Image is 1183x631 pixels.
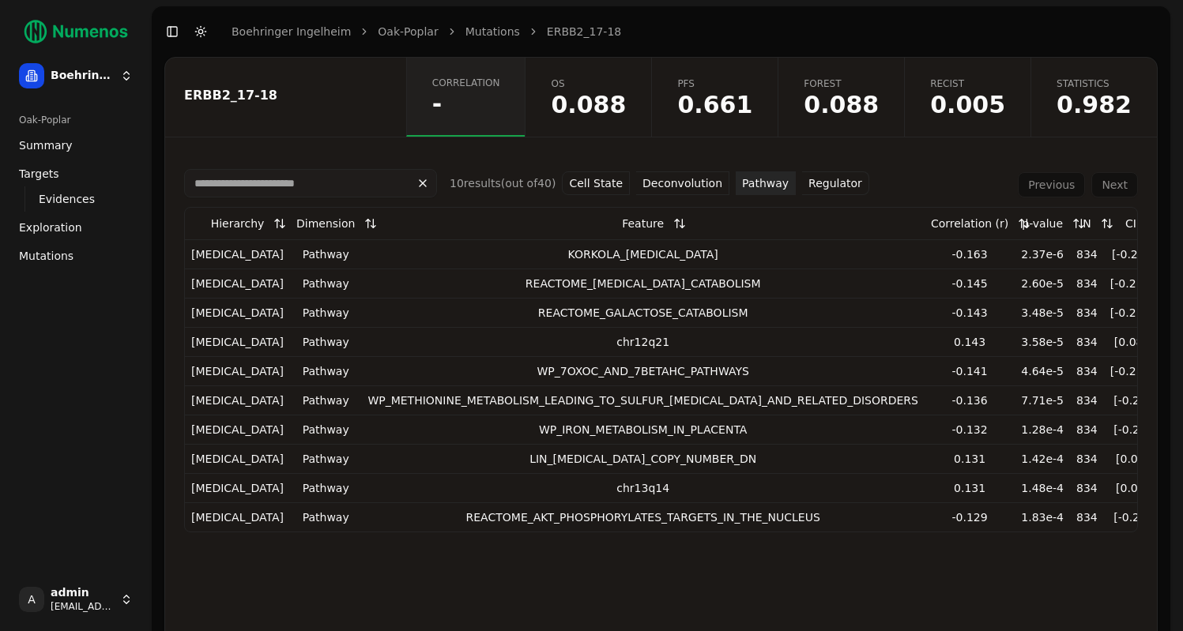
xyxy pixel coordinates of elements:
div: [MEDICAL_DATA] [191,334,284,350]
div: Oak-Poplar [13,107,139,133]
span: Forest [804,77,879,90]
span: [EMAIL_ADDRESS] [51,600,114,613]
div: WP_IRON_METABOLISM_IN_PLACENTA [367,422,918,438]
div: [MEDICAL_DATA] [191,480,284,496]
span: PFS [677,77,752,90]
div: 7.71e-5 [1021,392,1064,408]
a: Evidences [32,188,120,210]
div: 834 [1076,451,1098,467]
button: Toggle Sidebar [161,21,183,43]
div: 834 [1076,422,1098,438]
div: [-0.2 -0.07] [1110,392,1180,408]
button: Regulator [802,171,869,195]
div: 0.143 [931,334,1008,350]
div: [0.06 0.2 ] [1110,451,1180,467]
div: -0.136 [931,392,1008,408]
div: Feature [622,209,664,238]
button: Toggle Dark Mode [190,21,212,43]
span: 0.088 [804,93,879,117]
div: [MEDICAL_DATA] [191,422,284,438]
div: [MEDICAL_DATA] [191,305,284,321]
span: Evidences [39,191,95,207]
div: -0.163 [931,246,1008,262]
div: -0.143 [931,305,1008,321]
div: pathway [296,334,355,350]
a: PFS0.661 [651,58,778,137]
div: [-0.23 -0.1 ] [1110,246,1180,262]
div: [-0.21 -0.07] [1110,363,1180,379]
div: -0.132 [931,422,1008,438]
div: 1.28e-4 [1021,422,1064,438]
nav: breadcrumb [232,24,621,39]
div: REACTOME_AKT_PHOSPHORYLATES_TARGETS_IN_THE_NUCLEUS [367,509,918,525]
span: Summary [19,137,73,153]
div: KORKOLA_[MEDICAL_DATA] [367,246,918,262]
div: Dimension [296,209,355,238]
span: Targets [19,166,59,182]
span: 0.005 [930,93,1005,117]
div: 0.131 [931,451,1008,467]
a: Boehringer Ingelheim [232,24,351,39]
div: 3.58e-5 [1021,334,1064,350]
div: [0.06 0.2 ] [1110,480,1180,496]
div: 834 [1076,509,1098,525]
span: Boehringer Ingelheim [51,69,114,83]
div: [-0.2 -0.06] [1110,422,1180,438]
div: 834 [1076,392,1098,408]
div: [MEDICAL_DATA] [191,392,284,408]
div: CI 95% [1125,209,1164,238]
div: chr13q14 [367,480,918,496]
button: Deconvolution [636,171,729,195]
div: [MEDICAL_DATA] [191,451,284,467]
a: Mutations [13,243,139,269]
div: REACTOME_[MEDICAL_DATA]_CATABOLISM [367,276,918,291]
div: ERBB2_17-18 [184,89,382,102]
div: [MEDICAL_DATA] [191,246,284,262]
div: Hierarchy [211,209,265,238]
div: 834 [1076,246,1098,262]
div: 1.83e-4 [1021,509,1064,525]
div: [0.08 0.21] [1110,334,1180,350]
div: 2.60e-5 [1021,276,1064,291]
div: [MEDICAL_DATA] [191,276,284,291]
div: pathway [296,480,355,496]
div: pathway [296,246,355,262]
a: Recist0.005 [904,58,1030,137]
div: chr12q21 [367,334,918,350]
button: Boehringer Ingelheim [13,57,139,95]
a: Targets [13,161,139,186]
div: pathway [296,363,355,379]
span: Exploration [19,220,82,235]
div: WP_METHIONINE_METABOLISM_LEADING_TO_SULFUR_[MEDICAL_DATA]_AND_RELATED_DISORDERS [367,392,918,408]
div: 1.42e-4 [1021,451,1064,467]
div: [MEDICAL_DATA] [191,509,284,525]
div: 834 [1076,363,1098,379]
div: -0.129 [931,509,1008,525]
div: pathway [296,451,355,467]
span: admin [51,586,114,600]
span: 0.661 [677,93,752,117]
button: Aadmin[EMAIL_ADDRESS] [13,580,139,618]
div: 4.64e-5 [1021,363,1064,379]
a: Summary [13,133,139,158]
a: Mutations [465,24,520,39]
div: [MEDICAL_DATA] [191,363,284,379]
span: Correlation [432,77,500,89]
span: Statistics [1057,77,1132,90]
div: LIN_[MEDICAL_DATA]_COPY_NUMBER_DN [367,451,918,467]
div: 834 [1076,305,1098,321]
div: [-0.21 -0.08] [1110,276,1180,291]
span: A [19,587,44,612]
div: -0.141 [931,363,1008,379]
span: 10 result s [450,177,501,190]
div: [-0.2 -0.06] [1110,509,1180,525]
span: Recist [930,77,1005,90]
div: pathway [296,276,355,291]
a: Statistics0.982 [1030,58,1157,137]
div: pathway [296,392,355,408]
div: [-0.21 -0.08] [1110,305,1180,321]
div: 834 [1076,276,1098,291]
div: pathway [296,305,355,321]
div: -0.145 [931,276,1008,291]
div: pathway [296,509,355,525]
